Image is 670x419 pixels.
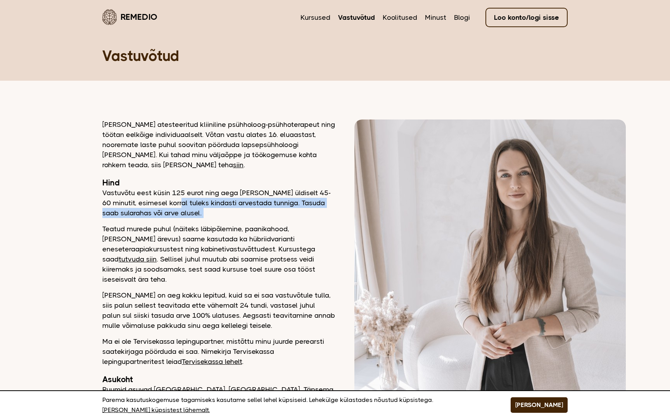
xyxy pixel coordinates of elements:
[102,188,335,218] p: Vastuvõtu eest küsin 125 eurot ning aega [PERSON_NAME] üldiselt 45-60 minutit, esimesel korral tu...
[102,119,335,170] p: [PERSON_NAME] atesteeritud kliiniline psühholoog-psühhoterapeut ning töötan eelkõige individuaals...
[102,178,335,188] h2: Hind
[233,161,243,169] a: siin
[182,358,242,365] a: Tervisekassa lehelt
[485,8,568,27] a: Loo konto/logi sisse
[102,8,157,26] a: Remedio
[338,12,375,23] a: Vastuvõtud
[511,397,568,413] button: [PERSON_NAME]
[119,255,157,263] a: tutvuda siin
[425,12,446,23] a: Minust
[102,9,117,25] img: Remedio logo
[102,374,335,384] h2: Asukoht
[102,336,335,367] p: Ma ei ole Tervisekassa lepingupartner, mistõttu minu juurde perearsti saatekirjaga pöörduda ei sa...
[102,405,210,415] a: [PERSON_NAME] küpsistest lähemalt.
[102,47,568,65] h1: Vastuvõtud
[102,224,335,284] p: Teatud murede puhul (näiteks läbipõlemine, paanikahood, [PERSON_NAME] ärevus) saame kasutada ka h...
[102,395,491,415] p: Parema kasutuskogemuse tagamiseks kasutame sellel lehel küpsiseid. Lehekülge külastades nõustud k...
[300,12,330,23] a: Kursused
[454,12,470,23] a: Blogi
[102,290,335,331] p: [PERSON_NAME] on aeg kokku lepitud, kuid sa ei saa vastuvõtule tulla, siis palun sellest teavitad...
[383,12,417,23] a: Koolitused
